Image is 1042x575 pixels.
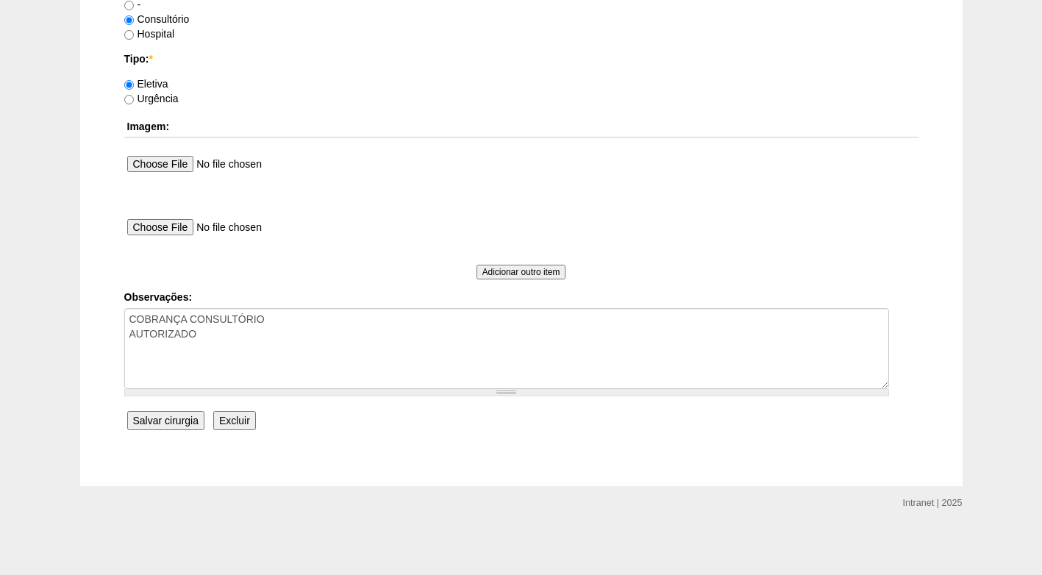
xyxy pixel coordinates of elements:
[127,411,204,430] input: Salvar cirurgia
[124,116,918,137] th: Imagem:
[124,51,918,66] label: Tipo:
[124,95,134,104] input: Urgência
[124,80,134,90] input: Eletiva
[477,265,566,279] input: Adicionar outro item
[213,411,256,430] input: Excluir
[149,53,152,65] span: Este campo é obrigatório.
[124,78,168,90] label: Eletiva
[124,28,175,40] label: Hospital
[903,496,963,510] div: Intranet | 2025
[124,290,918,304] label: Observações:
[124,1,134,10] input: -
[124,13,190,25] label: Consultório
[124,308,889,389] textarea: COBRANÇA CONSULTÓRIO
[124,93,179,104] label: Urgência
[124,15,134,25] input: Consultório
[124,30,134,40] input: Hospital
